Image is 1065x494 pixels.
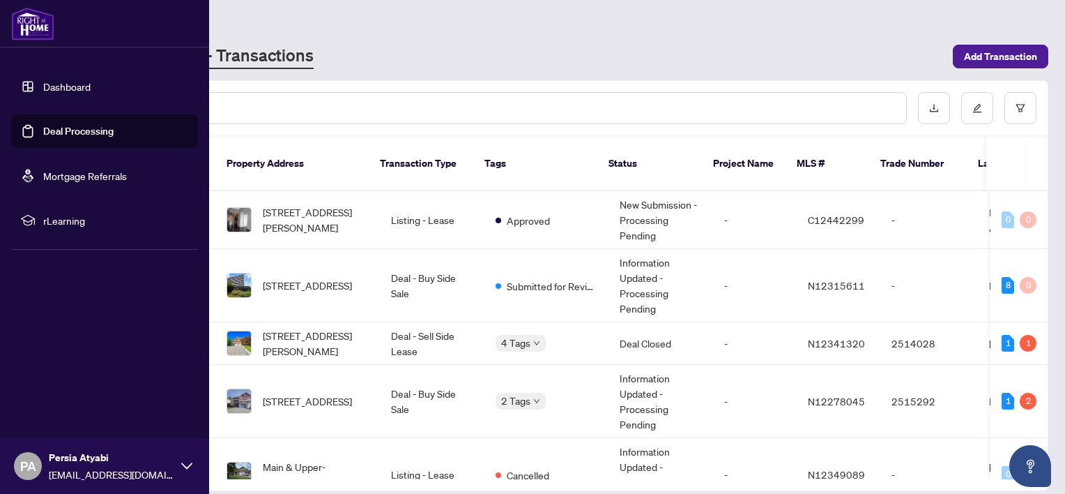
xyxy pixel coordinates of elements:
[964,45,1037,68] span: Add Transaction
[702,137,786,191] th: Project Name
[501,335,530,351] span: 4 Tags
[713,322,797,365] td: -
[1002,466,1014,483] div: 0
[533,340,540,347] span: down
[880,191,978,249] td: -
[1002,211,1014,228] div: 0
[507,467,549,483] span: Cancelled
[786,137,869,191] th: MLS #
[263,394,352,409] span: [STREET_ADDRESS]
[608,249,713,322] td: Information Updated - Processing Pending
[1016,103,1025,113] span: filter
[43,80,91,93] a: Dashboard
[380,191,484,249] td: Listing - Lease
[918,92,950,124] button: download
[808,279,865,292] span: N12315611
[227,463,251,486] img: thumbnail-img
[1020,277,1036,294] div: 0
[1002,393,1014,410] div: 1
[380,322,484,365] td: Deal - Sell Side Lease
[808,214,864,226] span: C12442299
[1002,335,1014,352] div: 1
[227,331,251,355] img: thumbnail-img
[961,92,993,124] button: edit
[49,450,174,465] span: Persia Atyabi
[507,278,597,294] span: Submitted for Review
[20,456,36,476] span: PA
[43,170,127,182] a: Mortgage Referrals
[263,459,369,490] span: Main & Upper-[STREET_ADDRESS]
[713,191,797,249] td: -
[369,137,473,191] th: Transaction Type
[263,204,369,235] span: [STREET_ADDRESS][PERSON_NAME]
[227,389,251,413] img: thumbnail-img
[43,213,188,228] span: rLearning
[808,468,865,481] span: N12349089
[1009,445,1051,487] button: Open asap
[1020,335,1036,352] div: 1
[880,249,978,322] td: -
[869,137,967,191] th: Trade Number
[49,467,174,482] span: [EMAIL_ADDRESS][DOMAIN_NAME]
[1002,277,1014,294] div: 8
[380,365,484,438] td: Deal - Buy Side Sale
[808,395,865,407] span: N12278045
[713,249,797,322] td: -
[1020,211,1036,228] div: 0
[227,274,251,297] img: thumbnail-img
[227,208,251,232] img: thumbnail-img
[11,7,54,40] img: logo
[473,137,597,191] th: Tags
[880,365,978,438] td: 2515292
[808,337,865,350] span: N12341320
[597,137,702,191] th: Status
[533,398,540,405] span: down
[263,278,352,293] span: [STREET_ADDRESS]
[608,365,713,438] td: Information Updated - Processing Pending
[380,249,484,322] td: Deal - Buy Side Sale
[713,365,797,438] td: -
[608,322,713,365] td: Deal Closed
[501,393,530,409] span: 2 Tags
[43,125,114,137] a: Deal Processing
[929,103,939,113] span: download
[1004,92,1036,124] button: filter
[972,103,982,113] span: edit
[263,328,369,359] span: [STREET_ADDRESS][PERSON_NAME]
[1020,393,1036,410] div: 2
[953,45,1048,68] button: Add Transaction
[507,213,550,228] span: Approved
[608,191,713,249] td: New Submission - Processing Pending
[215,137,369,191] th: Property Address
[880,322,978,365] td: 2514028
